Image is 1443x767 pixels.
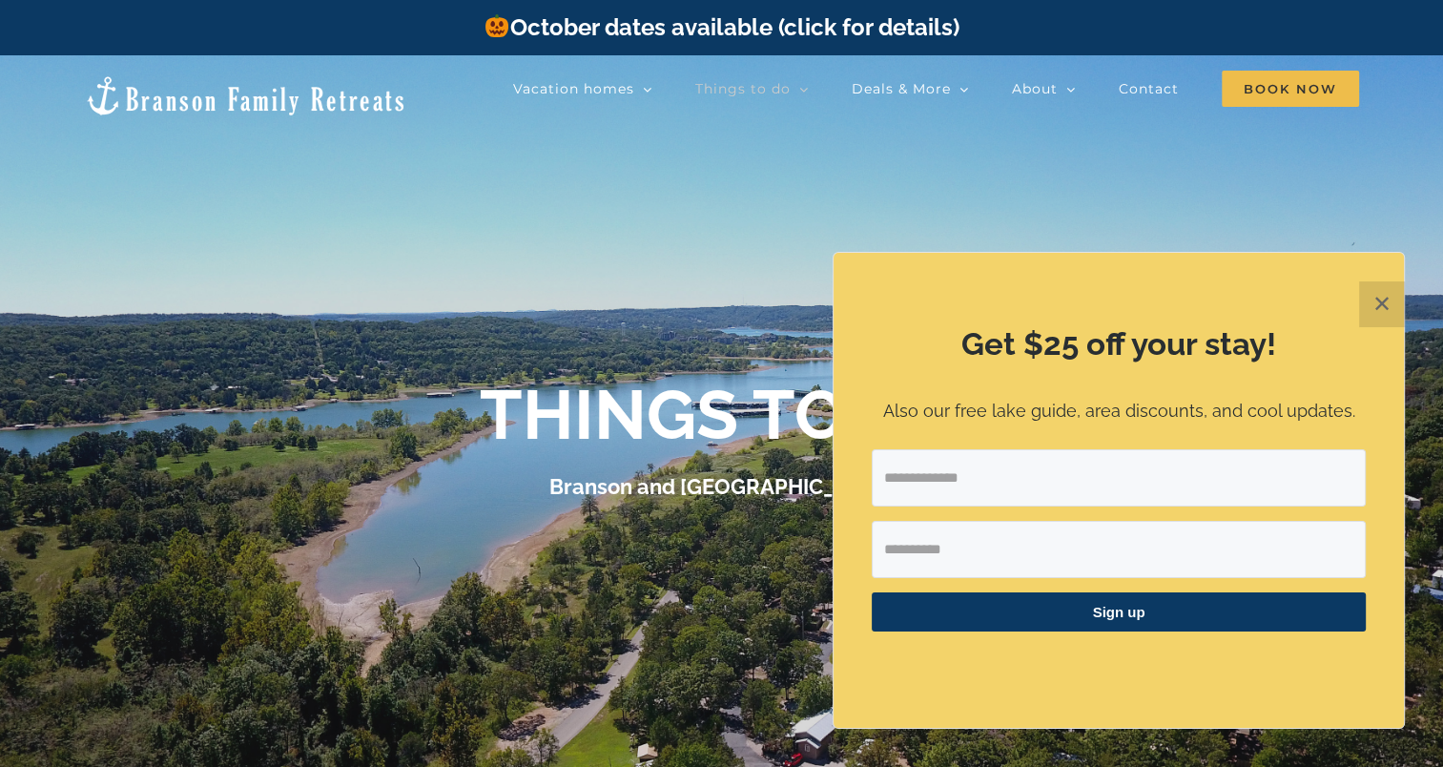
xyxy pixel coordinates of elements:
[872,322,1366,366] h2: Get $25 off your stay!
[84,74,407,117] img: Branson Family Retreats Logo
[872,449,1366,507] input: Email Address
[695,70,809,108] a: Things to do
[872,592,1366,632] button: Sign up
[1359,281,1405,327] button: Close
[1222,71,1359,107] span: Book Now
[1012,82,1058,95] span: About
[872,398,1366,425] p: Also our free lake guide, area discounts, and cool updates.
[1012,70,1076,108] a: About
[484,13,959,41] a: October dates available (click for details)
[695,82,791,95] span: Things to do
[549,474,894,499] h3: Branson and [GEOGRAPHIC_DATA]
[872,521,1366,578] input: First Name
[485,14,508,37] img: 🎃
[852,82,951,95] span: Deals & More
[852,70,969,108] a: Deals & More
[872,655,1366,675] p: ​
[480,375,963,456] b: THINGS TO DO
[1119,82,1179,95] span: Contact
[513,70,652,108] a: Vacation homes
[513,70,1359,108] nav: Main Menu
[1119,70,1179,108] a: Contact
[1222,70,1359,108] a: Book Now
[513,82,634,95] span: Vacation homes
